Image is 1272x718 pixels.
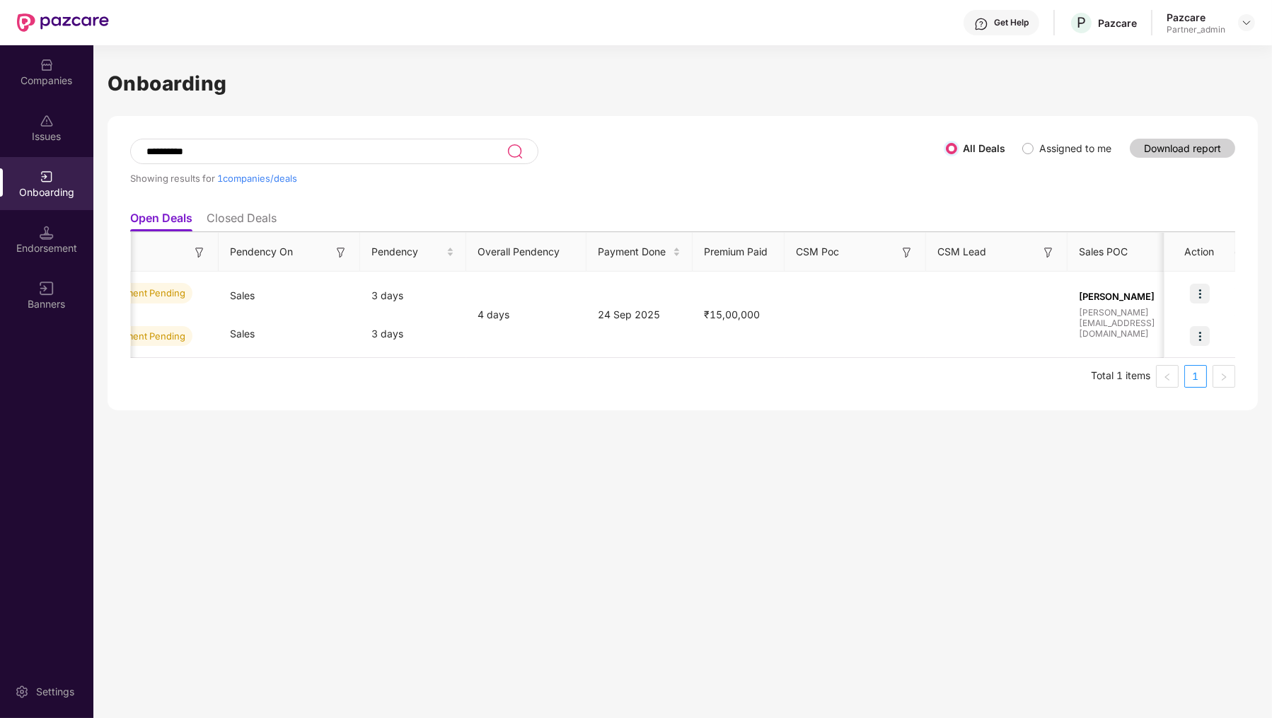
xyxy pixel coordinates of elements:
[103,329,185,343] div: Document Pending
[586,233,693,272] th: Payment Done
[360,315,466,353] div: 3 days
[130,211,192,231] li: Open Deals
[1077,14,1086,31] span: P
[974,17,988,31] img: svg+xml;base64,PHN2ZyBpZD0iSGVscC0zMngzMiIgeG1sbnM9Imh0dHA6Ly93d3cudzMub3JnLzIwMDAvc3ZnIiB3aWR0aD...
[693,308,771,320] span: ₹15,00,000
[466,307,586,323] div: 4 days
[17,13,109,32] img: New Pazcare Logo
[40,282,54,296] img: svg+xml;base64,PHN2ZyB3aWR0aD0iMTYiIGhlaWdodD0iMTYiIHZpZXdCb3g9IjAgMCAxNiAxNiIgZmlsbD0ibm9uZSIgeG...
[360,277,466,315] div: 3 days
[1163,373,1172,381] span: left
[371,244,444,260] span: Pendency
[15,685,29,699] img: svg+xml;base64,PHN2ZyBpZD0iU2V0dGluZy0yMHgyMCIgeG1sbnM9Imh0dHA6Ly93d3cudzMub3JnLzIwMDAvc3ZnIiB3aW...
[937,244,986,260] span: CSM Lead
[1156,365,1179,388] button: left
[230,244,293,260] span: Pendency On
[40,226,54,240] img: svg+xml;base64,PHN2ZyB3aWR0aD0iMTQuNSIgaGVpZ2h0PSIxNC41IiB2aWV3Qm94PSIwIDAgMTYgMTYiIGZpbGw9Im5vbm...
[1079,307,1198,339] span: [PERSON_NAME][EMAIL_ADDRESS][DOMAIN_NAME]
[1190,326,1210,346] img: icon
[994,17,1029,28] div: Get Help
[1220,373,1228,381] span: right
[334,245,348,260] img: svg+xml;base64,PHN2ZyB3aWR0aD0iMTYiIGhlaWdodD0iMTYiIHZpZXdCb3g9IjAgMCAxNiAxNiIgZmlsbD0ibm9uZSIgeG...
[207,211,277,231] li: Closed Deals
[217,173,297,184] span: 1 companies/deals
[40,114,54,128] img: svg+xml;base64,PHN2ZyBpZD0iSXNzdWVzX2Rpc2FibGVkIiB4bWxucz0iaHR0cDovL3d3dy53My5vcmcvMjAwMC9zdmciIH...
[1167,24,1225,35] div: Partner_admin
[192,245,207,260] img: svg+xml;base64,PHN2ZyB3aWR0aD0iMTYiIGhlaWdodD0iMTYiIHZpZXdCb3g9IjAgMCAxNiAxNiIgZmlsbD0ibm9uZSIgeG...
[1079,291,1198,302] span: [PERSON_NAME]
[586,307,693,323] div: 24 Sep 2025
[1190,284,1210,303] img: icon
[1213,365,1235,388] button: right
[1164,233,1235,272] th: Action
[1098,16,1137,30] div: Pazcare
[1185,366,1206,387] a: 1
[1039,142,1111,154] label: Assigned to me
[230,289,255,301] span: Sales
[103,286,185,300] div: Document Pending
[1091,365,1150,388] li: Total 1 items
[1241,17,1252,28] img: svg+xml;base64,PHN2ZyBpZD0iRHJvcGRvd24tMzJ4MzIiIHhtbG5zPSJodHRwOi8vd3d3LnczLm9yZy8yMDAwL3N2ZyIgd2...
[900,245,914,260] img: svg+xml;base64,PHN2ZyB3aWR0aD0iMTYiIGhlaWdodD0iMTYiIHZpZXdCb3g9IjAgMCAxNiAxNiIgZmlsbD0ibm9uZSIgeG...
[32,685,79,699] div: Settings
[963,142,1005,154] label: All Deals
[1167,11,1225,24] div: Pazcare
[130,173,946,184] div: Showing results for
[598,244,670,260] span: Payment Done
[40,58,54,72] img: svg+xml;base64,PHN2ZyBpZD0iQ29tcGFuaWVzIiB4bWxucz0iaHR0cDovL3d3dy53My5vcmcvMjAwMC9zdmciIHdpZHRoPS...
[1213,365,1235,388] li: Next Page
[1130,139,1235,158] button: Download report
[796,244,839,260] span: CSM Poc
[1184,365,1207,388] li: 1
[693,233,785,272] th: Premium Paid
[360,233,466,272] th: Pendency
[507,143,523,160] img: svg+xml;base64,PHN2ZyB3aWR0aD0iMjQiIGhlaWdodD0iMjUiIHZpZXdCb3g9IjAgMCAyNCAyNSIgZmlsbD0ibm9uZSIgeG...
[108,68,1258,99] h1: Onboarding
[230,328,255,340] span: Sales
[1079,244,1128,260] span: Sales POC
[1041,245,1056,260] img: svg+xml;base64,PHN2ZyB3aWR0aD0iMTYiIGhlaWdodD0iMTYiIHZpZXdCb3g9IjAgMCAxNiAxNiIgZmlsbD0ibm9uZSIgeG...
[40,170,54,184] img: svg+xml;base64,PHN2ZyB3aWR0aD0iMjAiIGhlaWdodD0iMjAiIHZpZXdCb3g9IjAgMCAyMCAyMCIgZmlsbD0ibm9uZSIgeG...
[1156,365,1179,388] li: Previous Page
[466,233,586,272] th: Overall Pendency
